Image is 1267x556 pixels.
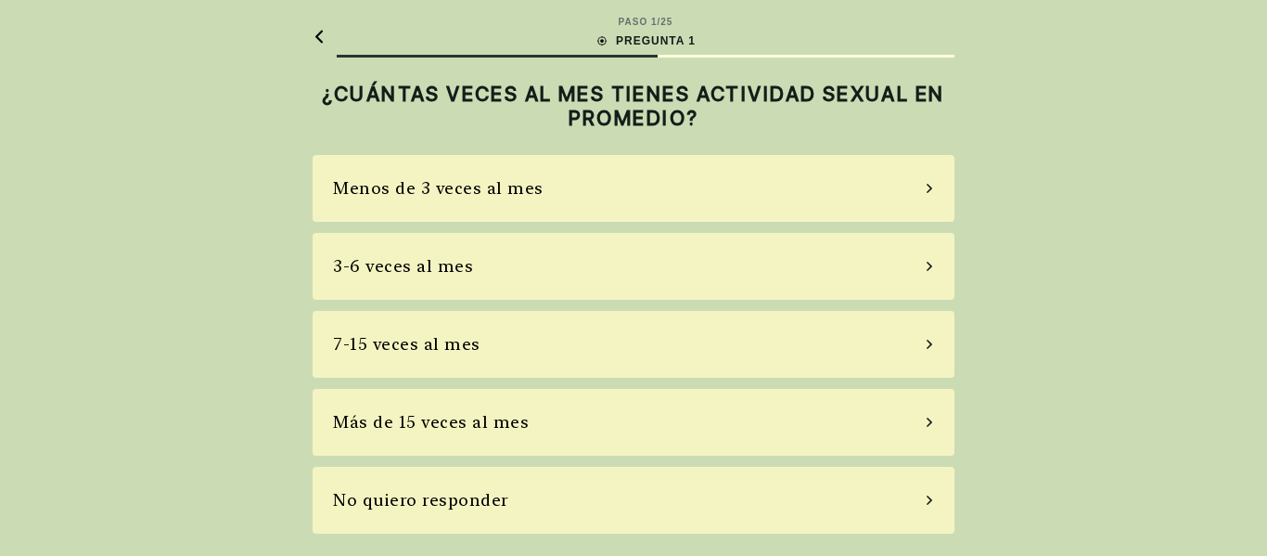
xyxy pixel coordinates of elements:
[333,334,480,354] font: 7-15 veces al mes
[658,17,661,27] font: /
[616,34,696,47] font: PREGUNTA 1
[660,17,672,27] font: 25
[619,17,648,27] font: PASO
[333,178,544,198] font: Menos de 3 veces al mes
[651,17,658,27] font: 1
[333,490,509,510] font: No quiero responder
[333,412,529,432] font: Más de 15 veces al mes
[333,256,473,276] font: 3-6 veces al mes
[322,82,944,130] font: ¿CUÁNTAS VECES AL MES TIENES ACTIVIDAD SEXUAL EN PROMEDIO?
